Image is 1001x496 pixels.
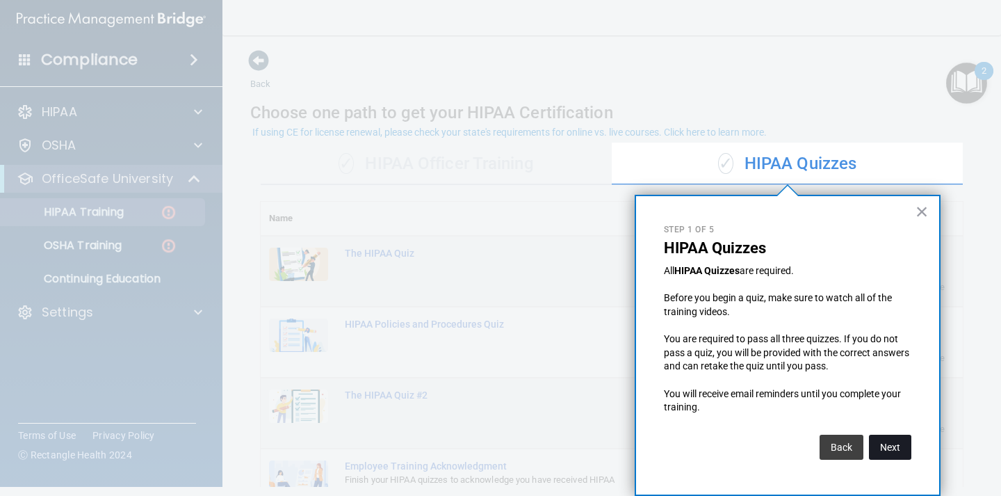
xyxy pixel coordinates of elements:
[612,143,963,185] div: HIPAA Quizzes
[664,239,911,257] p: HIPAA Quizzes
[664,291,911,319] p: Before you begin a quiz, make sure to watch all of the training videos.
[740,265,794,276] span: are required.
[915,200,929,223] button: Close
[869,435,911,460] button: Next
[664,333,911,374] p: You are required to pass all three quizzes. If you do not pass a quiz, you will be provided with ...
[664,387,911,415] p: You will receive email reminders until you complete your training.
[664,265,674,276] span: All
[664,224,911,236] p: Step 1 of 5
[718,153,733,174] span: ✓
[820,435,863,460] button: Back
[674,265,740,276] strong: HIPAA Quizzes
